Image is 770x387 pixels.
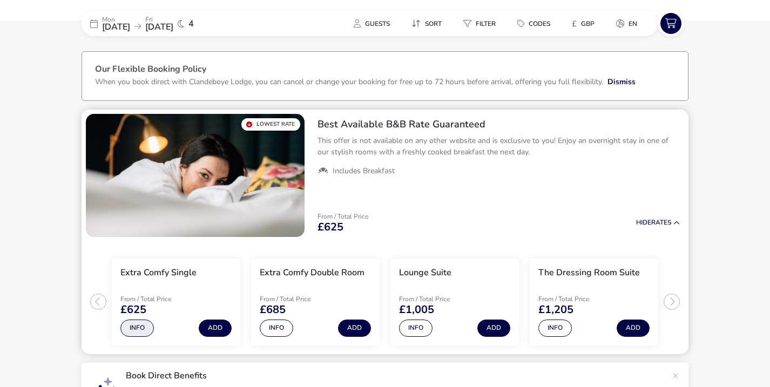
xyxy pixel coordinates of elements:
p: From / Total Price [318,213,368,220]
swiper-slide: 3 / 4 [385,254,524,350]
i: £ [572,18,577,29]
naf-pibe-menu-bar-item: Sort [403,16,455,31]
swiper-slide: 1 / 1 [86,114,305,237]
button: Guests [345,16,398,31]
p: Mon [102,16,130,23]
swiper-slide: 1 / 4 [106,254,246,350]
button: HideRates [636,219,680,226]
naf-pibe-menu-bar-item: en [607,16,650,31]
h3: Extra Comfy Single [120,267,197,279]
swiper-slide: 4 / 4 [524,254,664,350]
h3: Lounge Suite [399,267,451,279]
button: Info [399,320,433,337]
div: Mon[DATE]Fri[DATE]4 [82,11,244,36]
p: From / Total Price [260,296,336,302]
button: Info [120,320,154,337]
button: Add [477,320,510,337]
span: £625 [120,304,146,315]
span: £625 [318,222,343,233]
naf-pibe-menu-bar-item: Codes [509,16,563,31]
button: Dismiss [607,76,636,87]
h3: The Dressing Room Suite [538,267,640,279]
h3: Our Flexible Booking Policy [95,65,675,76]
button: Info [538,320,572,337]
p: From / Total Price [399,296,485,302]
swiper-slide: 2 / 4 [246,254,385,350]
button: £GBP [563,16,603,31]
span: [DATE] [145,21,173,33]
span: GBP [581,19,595,28]
div: Best Available B&B Rate GuaranteedThis offer is not available on any other website and is exclusi... [309,110,688,185]
p: Fri [145,16,173,23]
button: Sort [403,16,450,31]
span: en [629,19,637,28]
span: 4 [188,19,194,28]
span: Includes Breakfast [333,166,395,176]
p: This offer is not available on any other website and is exclusive to you! Enjoy an overnight stay... [318,135,680,158]
span: £1,005 [399,304,434,315]
span: [DATE] [102,21,130,33]
button: Info [260,320,293,337]
p: From / Total Price [538,296,624,302]
button: Add [199,320,232,337]
button: Filter [455,16,504,31]
span: £1,205 [538,304,573,315]
p: When you book direct with Clandeboye Lodge, you can cancel or change your booking for free up to ... [95,77,603,87]
p: Book Direct Benefits [126,371,667,380]
span: Hide [636,218,651,227]
span: Sort [425,19,442,28]
button: Add [338,320,371,337]
span: £685 [260,304,286,315]
span: Guests [365,19,390,28]
h2: Best Available B&B Rate Guaranteed [318,118,680,131]
naf-pibe-menu-bar-item: Guests [345,16,403,31]
div: Lowest Rate [241,118,300,131]
p: From / Total Price [120,296,197,302]
naf-pibe-menu-bar-item: £GBP [563,16,607,31]
span: Filter [476,19,496,28]
span: Codes [529,19,550,28]
button: en [607,16,646,31]
naf-pibe-menu-bar-item: Filter [455,16,509,31]
button: Add [617,320,650,337]
button: Codes [509,16,559,31]
h3: Extra Comfy Double Room [260,267,364,279]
